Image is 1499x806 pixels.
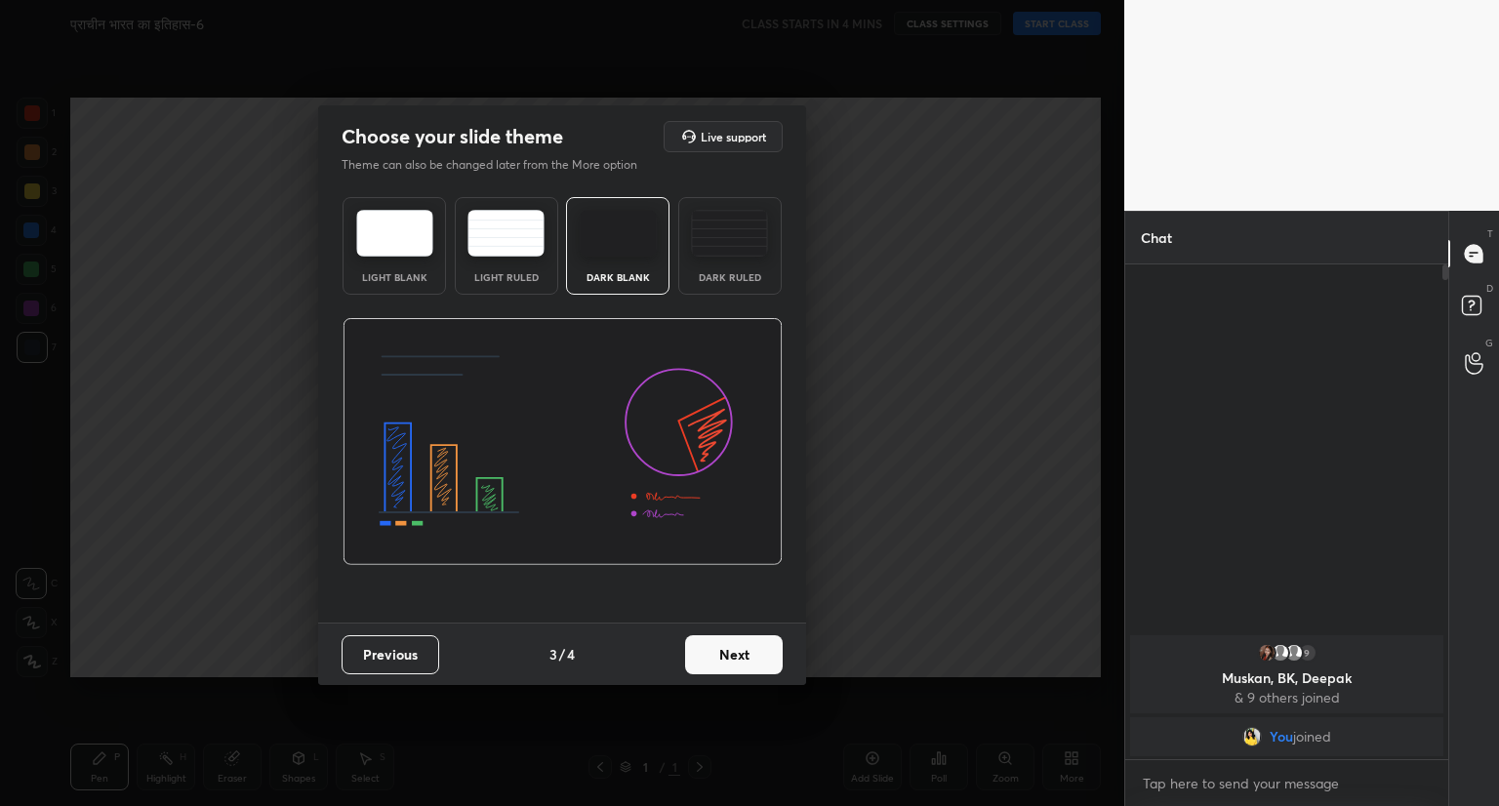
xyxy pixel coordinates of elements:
p: D [1486,281,1493,296]
img: 71d8e244de714e35a7bcb41070033b2f.jpg [1257,643,1276,663]
img: b7ff81f82511446cb470fc7d5bf18fca.jpg [1242,727,1262,746]
h4: / [559,644,565,665]
button: Next [685,635,783,674]
div: Dark Blank [579,272,657,282]
h2: Choose your slide theme [342,124,563,149]
p: Theme can also be changed later from the More option [342,156,658,174]
div: 9 [1298,643,1317,663]
h4: 3 [549,644,557,665]
span: joined [1293,729,1331,745]
img: darkThemeBanner.d06ce4a2.svg [343,318,783,566]
img: default.png [1271,643,1290,663]
p: T [1487,226,1493,241]
span: You [1270,729,1293,745]
p: Chat [1125,212,1188,263]
p: G [1485,336,1493,350]
div: Light Blank [355,272,433,282]
div: grid [1125,631,1448,760]
img: lightTheme.e5ed3b09.svg [356,210,433,257]
div: Dark Ruled [691,272,769,282]
img: default.png [1284,643,1304,663]
p: Muskan, BK, Deepak [1142,670,1432,686]
h5: Live support [701,131,766,142]
button: Previous [342,635,439,674]
img: darkRuledTheme.de295e13.svg [691,210,768,257]
img: lightRuledTheme.5fabf969.svg [467,210,545,257]
p: & 9 others joined [1142,690,1432,705]
div: Light Ruled [467,272,546,282]
h4: 4 [567,644,575,665]
img: darkTheme.f0cc69e5.svg [580,210,657,257]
